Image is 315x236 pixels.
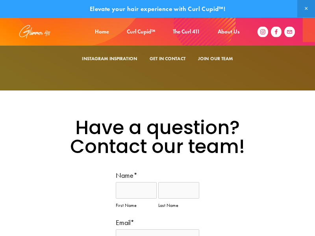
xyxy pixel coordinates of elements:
a: About Us [218,28,240,35]
a: Curl Cupid™ [127,26,155,38]
a: The Curl 411 [173,26,200,38]
a: Join Our Team [198,55,233,62]
legend: Name [116,171,137,180]
a: Get in Contact [150,55,185,62]
a: Instagram Inspiration [82,53,137,64]
input: Last Name [158,182,199,199]
input: First Name [116,182,157,199]
a: Home [95,26,109,38]
h1: Have a question? Contact our team! [19,120,296,158]
img: Glimmer 411® [19,25,50,39]
label: Email [116,218,199,227]
span: Last Name [158,203,178,208]
span: First Name [116,203,137,208]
